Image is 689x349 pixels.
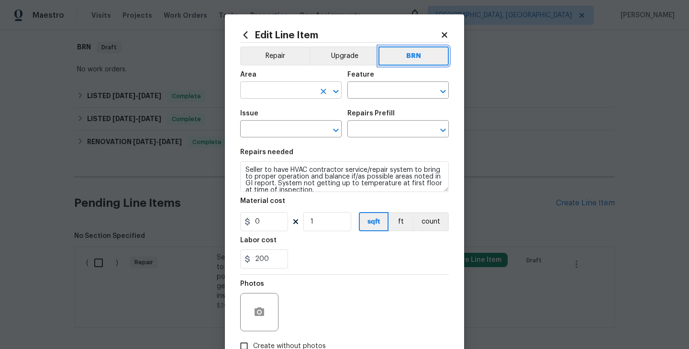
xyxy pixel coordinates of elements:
h5: Repairs needed [240,149,293,156]
button: Open [436,124,450,137]
button: Open [329,124,343,137]
button: Open [436,85,450,98]
h5: Photos [240,281,264,287]
h5: Issue [240,110,258,117]
h5: Feature [347,71,374,78]
h5: Labor cost [240,237,277,244]
h5: Area [240,71,256,78]
button: count [413,212,449,231]
button: Repair [240,46,310,66]
button: ft [389,212,413,231]
h2: Edit Line Item [240,30,440,40]
button: BRN [378,46,449,66]
button: Upgrade [310,46,379,66]
button: Clear [317,85,330,98]
h5: Repairs Prefill [347,110,395,117]
button: Open [329,85,343,98]
textarea: Seller to have HVAC contractor service/repair system to bring to proper operation and balance if/... [240,161,449,192]
h5: Material cost [240,198,285,204]
button: sqft [359,212,389,231]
